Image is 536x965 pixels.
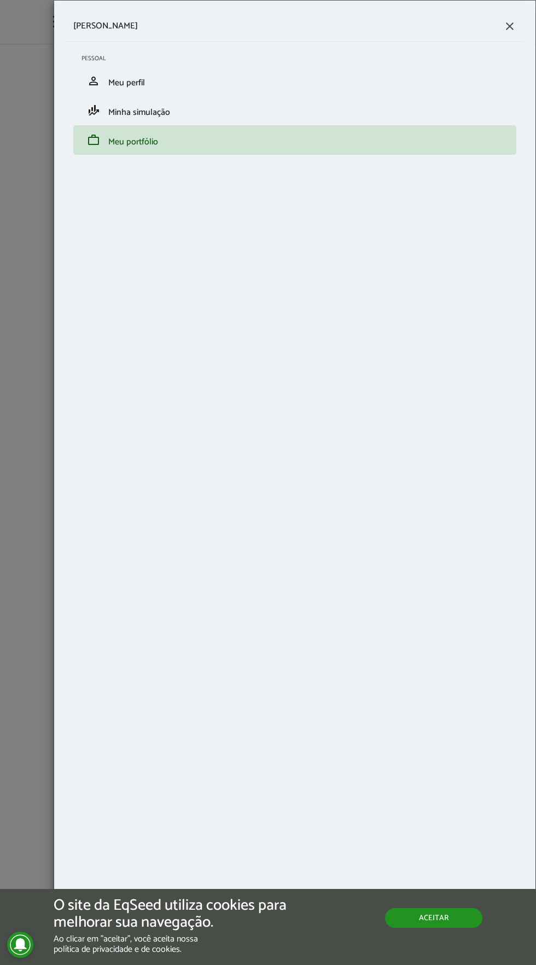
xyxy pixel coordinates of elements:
[54,897,311,931] h5: O site da EqSeed utiliza cookies para melhorar sua navegação.
[108,135,158,149] span: Meu portfólio
[87,104,100,117] span: finance_mode
[73,21,503,31] p: [PERSON_NAME]
[54,945,180,954] a: política de privacidade e de cookies
[81,74,508,88] a: Gerir perfil pessoal
[87,133,100,147] span: work
[108,105,170,120] span: Minha simulação
[81,133,508,147] a: Meu portfólio
[108,75,145,90] span: Meu perfil
[81,55,516,62] h2: Pessoal
[385,908,482,928] button: Aceitar
[503,20,516,33] span: close
[73,125,516,155] li: Meu portfólio
[87,74,100,88] span: person
[73,66,516,96] li: Meu perfil
[73,96,516,125] li: Minha simulação
[54,934,311,955] p: Ao clicar em "aceitar", você aceita nossa .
